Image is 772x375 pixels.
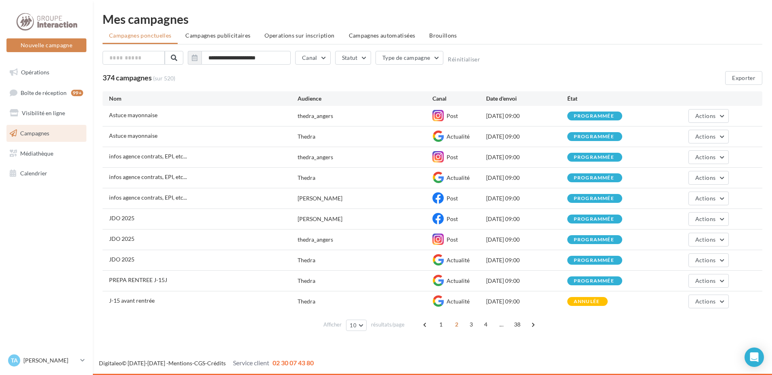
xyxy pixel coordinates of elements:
div: programmée [574,217,614,222]
span: (sur 520) [153,74,175,82]
button: Type de campagne [376,51,444,65]
div: programmée [574,278,614,284]
a: Opérations [5,64,88,81]
a: Digitaleo [99,360,122,367]
div: programmée [574,258,614,263]
button: Actions [688,233,729,246]
button: Statut [335,51,371,65]
div: [DATE] 09:00 [486,277,567,285]
span: Actualité [447,257,470,263]
span: ... [495,318,508,331]
button: Actions [688,192,729,205]
div: [DATE] 09:00 [486,112,567,120]
span: résultats/page [371,321,405,329]
div: programmée [574,196,614,201]
div: Open Intercom Messenger [745,348,764,367]
span: 02 30 07 43 80 [273,359,314,367]
button: Exporter [725,71,762,85]
div: Thedra [298,297,315,305]
div: [DATE] 09:00 [486,256,567,264]
a: Boîte de réception99+ [5,84,88,101]
span: Opérations [21,69,49,76]
button: Réinitialiser [448,56,480,63]
span: Post [447,154,458,160]
span: Visibilité en ligne [22,110,65,116]
span: Post [447,236,458,243]
span: Boîte de réception [21,89,67,96]
a: CGS [194,360,205,367]
span: Service client [233,359,269,367]
span: 10 [350,322,357,329]
span: © [DATE]-[DATE] - - - [99,360,314,367]
div: thedra_angers [298,112,333,120]
span: JDO 2025 [109,235,134,242]
span: Actions [695,277,715,284]
div: [DATE] 09:00 [486,153,567,161]
div: État [567,95,648,103]
a: Crédits [207,360,226,367]
span: Actions [695,236,715,243]
div: [DATE] 09:00 [486,194,567,202]
span: Afficher [323,321,342,329]
div: [DATE] 09:00 [486,215,567,223]
div: [DATE] 09:00 [486,297,567,305]
div: Audience [298,95,432,103]
div: programmée [574,134,614,139]
span: Actions [695,195,715,202]
div: thedra_angers [298,236,333,244]
span: Actions [695,257,715,263]
div: [DATE] 09:00 [486,133,567,141]
div: Thedra [298,277,315,285]
span: TA [11,356,18,364]
div: programmée [574,114,614,119]
span: Calendrier [20,170,47,177]
div: programmée [574,237,614,242]
div: programmée [574,155,614,160]
div: Canal [432,95,486,103]
span: Operations sur inscription [264,32,334,39]
a: Médiathèque [5,145,88,162]
button: Canal [295,51,331,65]
span: infos agence contrats, EPI, etc... [109,153,187,160]
span: PREPA RENTREE J-15J [109,276,167,283]
div: annulée [574,299,600,304]
div: Thedra [298,256,315,264]
span: Actualité [447,298,470,305]
button: Actions [688,253,729,267]
div: Thedra [298,174,315,182]
span: Actions [695,133,715,140]
span: J-15 avant rentrée [109,297,155,304]
span: 3 [465,318,478,331]
span: Post [447,215,458,222]
span: Actions [695,174,715,181]
span: Actualité [447,174,470,181]
button: Actions [688,109,729,123]
span: JDO 2025 [109,215,134,221]
span: Brouillons [429,32,457,39]
div: [PERSON_NAME] [298,215,342,223]
span: 374 campagnes [103,73,152,82]
span: 4 [479,318,492,331]
button: Actions [688,212,729,226]
div: Date d'envoi [486,95,567,103]
a: Visibilité en ligne [5,105,88,122]
span: Actions [695,298,715,305]
a: Mentions [168,360,192,367]
span: Actualité [447,277,470,284]
span: infos agence contrats, EPI, etc... [109,194,187,201]
span: Post [447,112,458,119]
span: Campagnes publicitaires [185,32,250,39]
span: Actualité [447,133,470,140]
span: 1 [434,318,447,331]
span: Actions [695,154,715,160]
span: 2 [450,318,463,331]
div: Mes campagnes [103,13,762,25]
div: [DATE] 09:00 [486,236,567,244]
span: JDO 2025 [109,256,134,263]
span: Post [447,195,458,202]
button: 10 [346,320,367,331]
span: Médiathèque [20,150,53,156]
button: Actions [688,274,729,288]
div: programmée [574,175,614,181]
a: Campagnes [5,125,88,142]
